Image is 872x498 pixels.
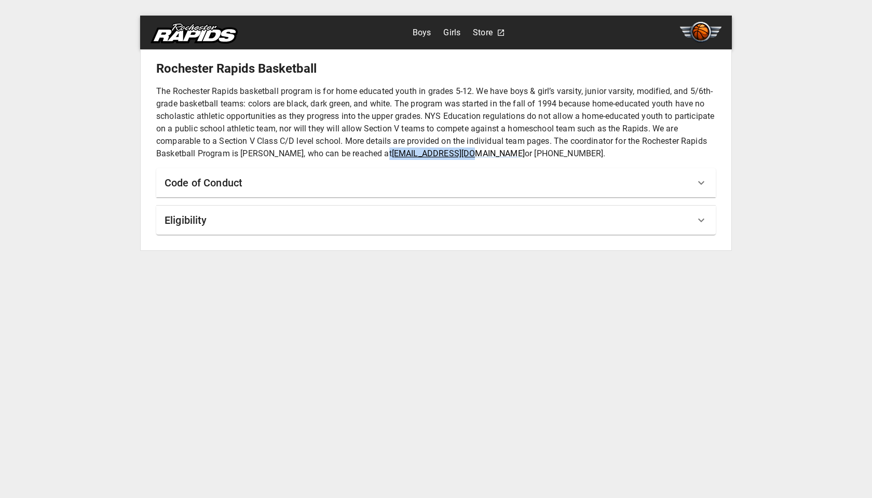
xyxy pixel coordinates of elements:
[156,206,716,235] div: Eligibility
[156,60,716,77] h5: Rochester Rapids Basketball
[443,24,460,41] a: Girls
[680,22,721,43] img: basketball.svg
[392,149,525,158] a: [EMAIL_ADDRESS][DOMAIN_NAME]
[473,24,493,41] a: Store
[413,24,431,41] a: Boys
[165,212,207,228] h6: Eligibility
[165,174,242,191] h6: Code of Conduct
[156,85,716,160] p: The Rochester Rapids basketball program is for home educated youth in grades 5-12. We have boys &...
[156,168,716,197] div: Code of Conduct
[151,23,238,44] img: rapids.svg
